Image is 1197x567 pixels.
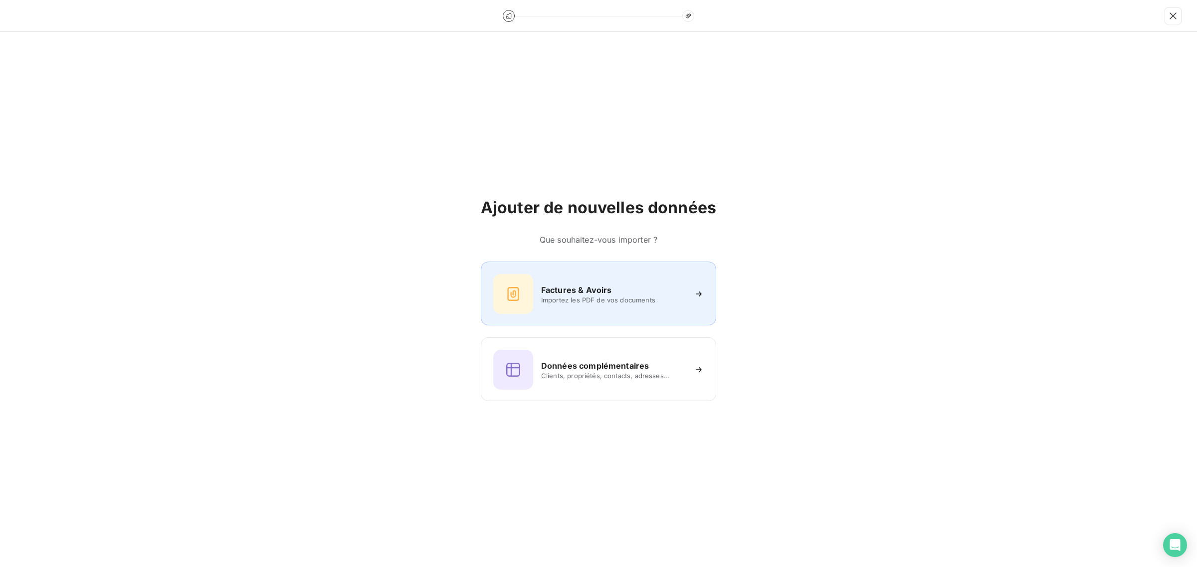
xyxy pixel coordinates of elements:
span: Clients, propriétés, contacts, adresses... [541,372,686,380]
h6: Données complémentaires [541,360,649,372]
h6: Que souhaitez-vous importer ? [481,234,716,246]
span: Importez les PDF de vos documents [541,296,686,304]
h2: Ajouter de nouvelles données [481,198,716,218]
div: Open Intercom Messenger [1163,533,1187,557]
h6: Factures & Avoirs [541,284,612,296]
